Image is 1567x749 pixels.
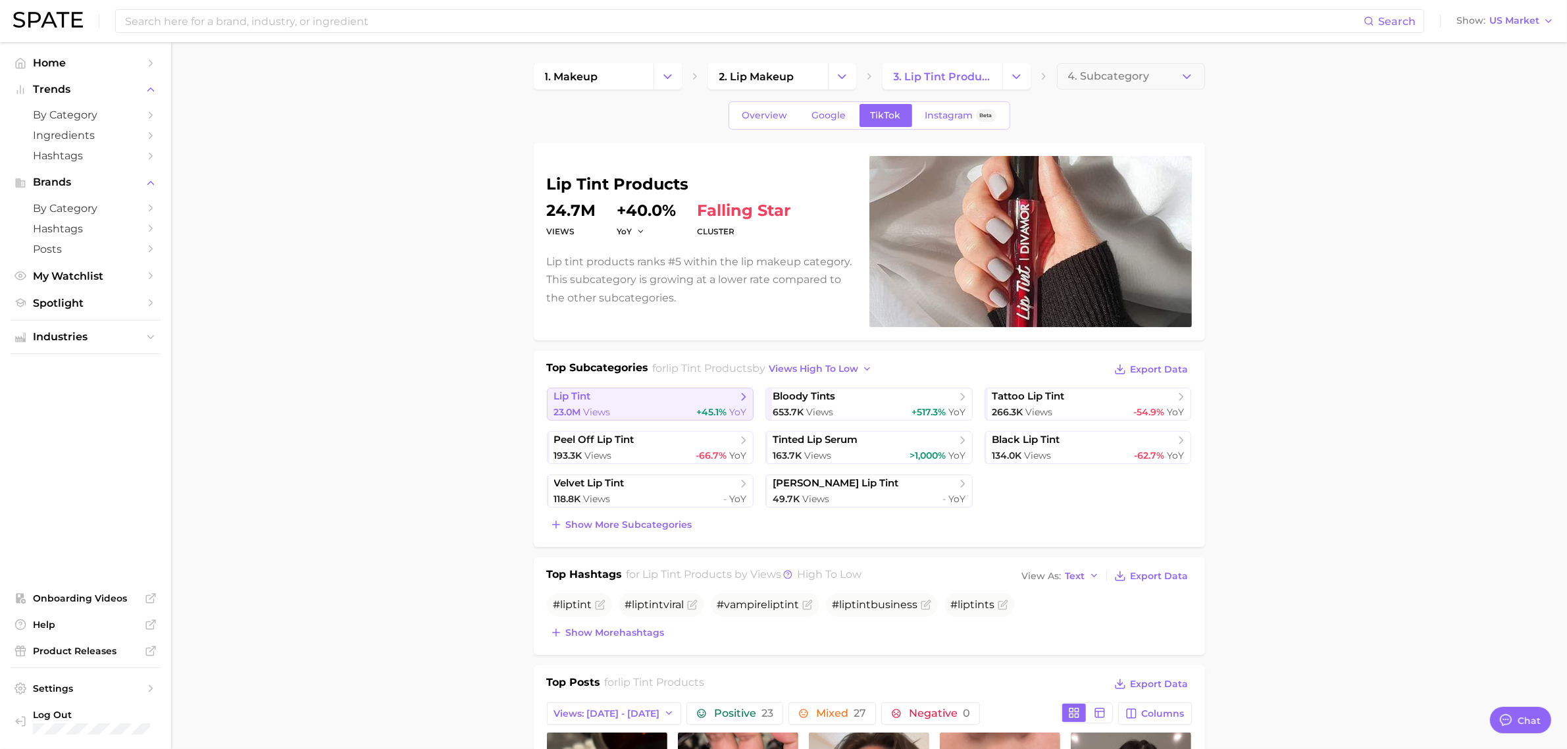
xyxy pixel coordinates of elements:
span: Positive [714,708,773,719]
a: 3. lip tint products [883,63,1002,90]
span: for by [652,362,876,374]
span: # s [951,598,995,611]
button: Industries [11,327,161,347]
span: Trends [33,84,138,95]
dd: +40.0% [617,203,677,219]
a: peel off lip tint193.3k Views-66.7% YoY [547,431,754,464]
span: Hashtags [33,149,138,162]
span: +517.3% [912,406,946,418]
a: Home [11,53,161,73]
span: - [723,493,727,505]
span: Industries [33,331,138,343]
span: 0 [963,707,970,719]
span: Google [812,110,846,121]
span: View As [1022,573,1062,580]
span: Log Out [33,709,150,721]
a: 2. lip makeup [708,63,828,90]
span: 653.7k [773,406,804,418]
button: Flag as miscategorized or irrelevant [595,600,605,610]
button: Flag as miscategorized or irrelevant [687,600,698,610]
span: # [553,598,592,611]
span: lip tint products [666,362,752,374]
span: Negative [909,708,970,719]
span: Home [33,57,138,69]
h1: lip tint products [547,176,854,192]
span: lip tint [554,390,591,403]
a: My Watchlist [11,266,161,286]
a: Overview [731,104,799,127]
span: Show more hashtags [566,627,665,638]
span: # business [833,598,918,611]
p: Lip tint products ranks #5 within the lip makeup category. This subcategory is growing at a lower... [547,253,854,307]
span: 3. lip tint products [894,70,991,83]
span: by Category [33,202,138,215]
button: views high to low [765,360,876,378]
button: Show morehashtags [547,623,668,642]
span: Views [1024,450,1051,461]
span: 4. Subcategory [1068,70,1150,82]
a: Hashtags [11,219,161,239]
button: Brands [11,172,161,192]
span: Help [33,619,138,631]
span: Views [584,406,611,418]
a: InstagramBeta [914,104,1008,127]
button: Export Data [1111,567,1191,585]
button: Change Category [828,63,856,90]
span: 27 [854,707,866,719]
button: Columns [1118,702,1191,725]
span: 2. lip makeup [719,70,794,83]
span: YoY [729,493,746,505]
button: Views: [DATE] - [DATE] [547,702,682,725]
span: Text [1066,573,1085,580]
span: YoY [729,406,746,418]
button: Trends [11,80,161,99]
span: Settings [33,683,138,694]
span: 163.7k [773,450,802,461]
span: 193.3k [554,450,582,461]
h1: Top Hashtags [547,567,623,585]
span: 1. makeup [545,70,598,83]
a: Settings [11,679,161,698]
span: YoY [1167,450,1184,461]
input: Search here for a brand, industry, or ingredient [124,10,1364,32]
button: Change Category [1002,63,1031,90]
span: -66.7% [696,450,727,461]
span: lip tint products [642,568,732,581]
span: YoY [948,450,965,461]
span: tint [852,598,871,611]
span: YoY [948,493,965,505]
span: -62.7% [1134,450,1164,461]
span: Product Releases [33,645,138,657]
span: tattoo lip tint [992,390,1064,403]
span: 266.3k [992,406,1023,418]
span: Posts [33,243,138,255]
span: lip [768,598,781,611]
span: # viral [625,598,684,611]
span: Views [806,406,833,418]
span: black lip tint [992,434,1060,446]
span: lip tint products [618,676,704,688]
a: TikTok [860,104,912,127]
span: Hashtags [33,222,138,235]
span: Beta [980,110,992,121]
span: Spotlight [33,297,138,309]
span: TikTok [871,110,901,121]
span: falling star [698,203,791,219]
button: Change Category [654,63,682,90]
span: lip [840,598,852,611]
span: Ingredients [33,129,138,142]
span: views high to low [769,363,858,374]
a: velvet lip tint118.8k Views- YoY [547,475,754,507]
span: -54.9% [1133,406,1164,418]
a: bloody tints653.7k Views+517.3% YoY [765,388,973,421]
span: Show more subcategories [566,519,692,530]
button: Export Data [1111,360,1191,378]
a: Google [801,104,858,127]
span: by Category [33,109,138,121]
span: YoY [948,406,965,418]
span: 23.0m [554,406,581,418]
span: Views [584,493,611,505]
button: YoY [617,226,646,237]
a: by Category [11,198,161,219]
span: Views [1025,406,1052,418]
